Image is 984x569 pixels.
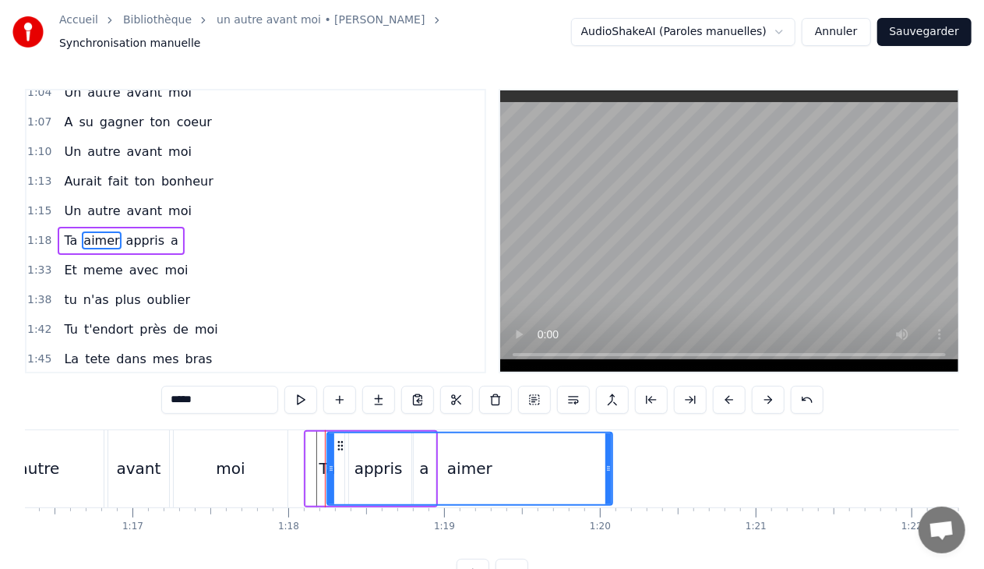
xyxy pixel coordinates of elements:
span: plus [114,291,143,309]
span: tu [62,291,78,309]
div: 1:22 [901,521,922,533]
div: 1:19 [434,521,455,533]
span: moi [167,143,193,161]
div: autre [19,457,60,480]
span: Un [62,143,83,161]
span: aimer [82,231,121,249]
span: autre [86,202,122,220]
span: t'endort [83,320,135,338]
span: fait [107,172,130,190]
span: 1:15 [27,203,51,219]
span: moi [167,83,193,101]
div: 1:20 [590,521,611,533]
div: moi [216,457,245,480]
span: 1:38 [27,292,51,308]
a: un autre avant moi • [PERSON_NAME] [217,12,425,28]
a: Accueil [59,12,98,28]
span: Un [62,83,83,101]
span: meme [82,261,125,279]
span: près [138,320,168,338]
span: Synchronisation manuelle [59,36,201,51]
span: A [62,113,74,131]
span: su [77,113,94,131]
span: 1:33 [27,263,51,278]
span: oublier [146,291,192,309]
span: avant [125,202,164,220]
img: youka [12,16,44,48]
span: avec [128,261,160,279]
span: 1:45 [27,352,51,367]
span: 1:13 [27,174,51,189]
button: Sauvegarder [877,18,972,46]
span: 1:07 [27,115,51,130]
span: gagner [98,113,146,131]
span: bras [184,350,214,368]
span: coeur [175,113,213,131]
span: avant [125,143,164,161]
div: 1:18 [278,521,299,533]
div: 1:17 [122,521,143,533]
span: Ta [62,231,79,249]
span: ton [149,113,172,131]
span: moi [167,202,193,220]
div: Ta [319,457,336,480]
div: aimer [447,457,492,480]
nav: breadcrumb [59,12,571,51]
span: 1:04 [27,85,51,101]
span: Un [62,202,83,220]
span: autre [86,83,122,101]
span: tete [83,350,111,368]
span: appris [125,231,166,249]
button: Annuler [802,18,870,46]
span: bonheur [160,172,215,190]
span: Aurait [62,172,103,190]
span: Et [62,261,78,279]
span: de [171,320,190,338]
span: moi [164,261,190,279]
div: avant [117,457,161,480]
span: ton [133,172,157,190]
span: Tu [62,320,79,338]
span: 1:10 [27,144,51,160]
span: avant [125,83,164,101]
div: 1:21 [746,521,767,533]
span: 1:42 [27,322,51,338]
span: La [62,350,80,368]
span: moi [193,320,220,338]
span: mes [151,350,181,368]
span: n'as [82,291,111,309]
span: a [169,231,180,249]
span: autre [86,143,122,161]
span: 1:18 [27,233,51,249]
span: dans [115,350,147,368]
a: Ouvrir le chat [919,507,965,553]
a: Bibliothèque [123,12,192,28]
